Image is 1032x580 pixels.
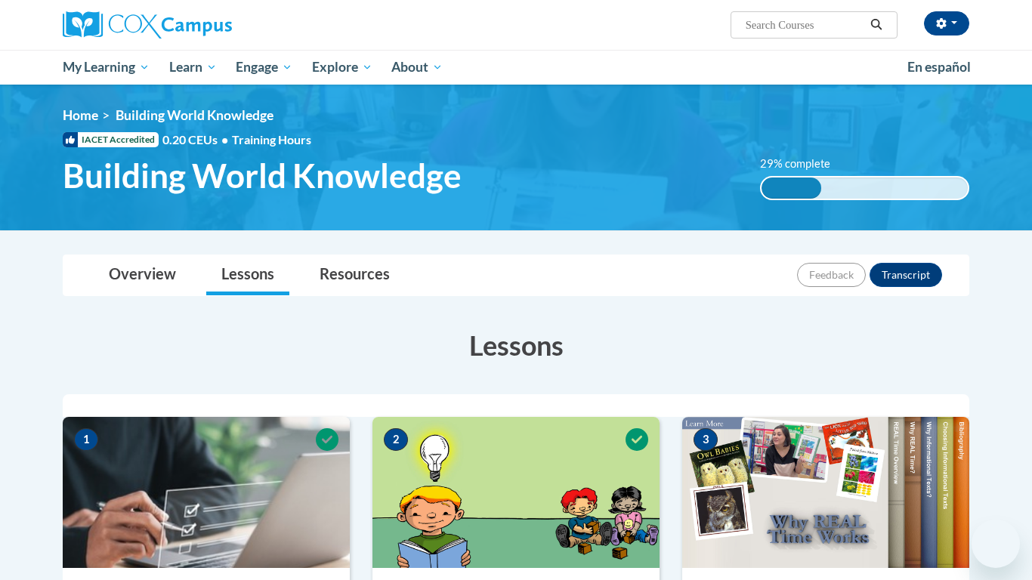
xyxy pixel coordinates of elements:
[162,131,232,148] span: 0.20 CEUs
[63,58,150,76] span: My Learning
[384,428,408,451] span: 2
[226,50,302,85] a: Engage
[221,132,228,147] span: •
[63,107,98,123] a: Home
[744,16,865,34] input: Search Courses
[63,132,159,147] span: IACET Accredited
[63,156,462,196] span: Building World Knowledge
[870,263,942,287] button: Transcript
[169,58,217,76] span: Learn
[206,255,289,295] a: Lessons
[898,51,981,83] a: En español
[391,58,443,76] span: About
[232,132,311,147] span: Training Hours
[372,417,660,568] img: Course Image
[797,263,866,287] button: Feedback
[760,156,847,172] label: 29% complete
[116,107,273,123] span: Building World Knowledge
[159,50,227,85] a: Learn
[236,58,292,76] span: Engage
[63,11,232,39] img: Cox Campus
[865,16,888,34] button: Search
[304,255,405,295] a: Resources
[924,11,969,35] button: Account Settings
[94,255,191,295] a: Overview
[63,11,350,39] a: Cox Campus
[74,428,98,451] span: 1
[694,428,718,451] span: 3
[40,50,992,85] div: Main menu
[312,58,372,76] span: Explore
[53,50,159,85] a: My Learning
[972,520,1020,568] iframe: Button to launch messaging window
[302,50,382,85] a: Explore
[907,59,971,75] span: En español
[63,417,350,568] img: Course Image
[63,326,969,364] h3: Lessons
[762,177,821,199] div: 29% complete
[382,50,453,85] a: About
[682,417,969,568] img: Course Image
